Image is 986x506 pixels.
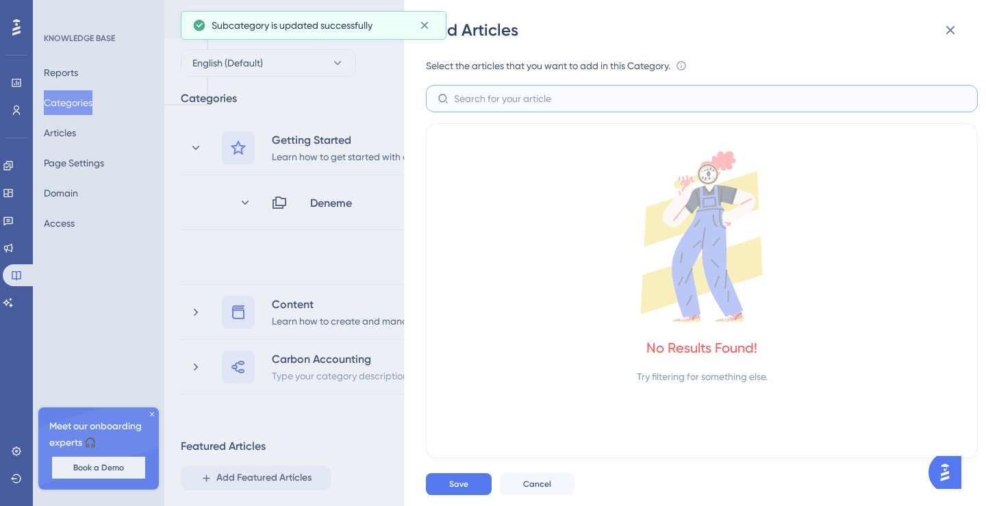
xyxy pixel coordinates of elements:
div: No Results Found! [646,338,757,357]
button: Save [426,473,492,495]
div: Add Articles [426,19,967,41]
button: Cancel [500,473,574,495]
div: Select the articles that you want to add in this Category. [426,58,670,74]
input: Search for your article [454,91,966,106]
span: Cancel [523,479,551,490]
span: Save [449,479,468,490]
span: Subcategory is updated successfully [212,17,372,34]
div: Try filtering for something else. [637,368,768,385]
iframe: UserGuiding AI Assistant Launcher [928,452,970,493]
